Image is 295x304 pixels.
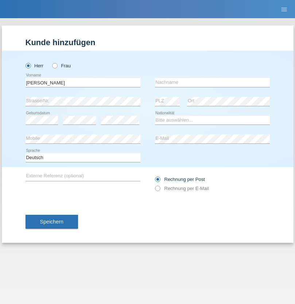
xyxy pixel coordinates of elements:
[26,63,44,68] label: Herr
[155,186,160,195] input: Rechnung per E-Mail
[155,186,209,191] label: Rechnung per E-Mail
[26,215,78,229] button: Speichern
[155,177,160,186] input: Rechnung per Post
[277,7,291,11] a: menu
[40,219,63,225] span: Speichern
[155,177,205,182] label: Rechnung per Post
[280,6,288,13] i: menu
[52,63,57,68] input: Frau
[26,38,270,47] h1: Kunde hinzufügen
[26,63,30,68] input: Herr
[52,63,71,68] label: Frau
